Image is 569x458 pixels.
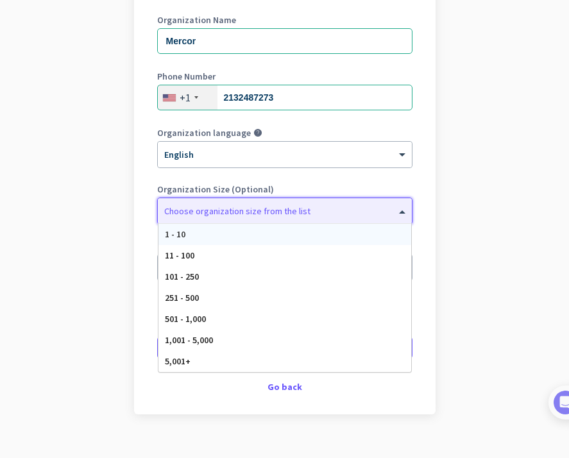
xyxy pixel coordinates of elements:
input: 201-555-0123 [157,85,412,110]
i: help [253,128,262,137]
span: 501 - 1,000 [165,313,206,325]
span: 101 - 250 [165,271,199,282]
label: Phone Number [157,72,412,81]
span: 251 - 500 [165,292,199,303]
label: Organization Name [157,15,412,24]
span: 11 - 100 [165,250,194,261]
label: Organization language [157,128,251,137]
div: Options List [158,224,411,372]
label: Organization Time Zone [157,241,412,250]
input: What is the name of your organization? [157,28,412,54]
div: +1 [180,91,191,104]
div: Go back [157,382,412,391]
span: 5,001+ [165,355,191,367]
label: Organization Size (Optional) [157,185,412,194]
span: 1,001 - 5,000 [165,334,213,346]
span: 1 - 10 [165,228,185,240]
button: Create Organization [157,336,412,359]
